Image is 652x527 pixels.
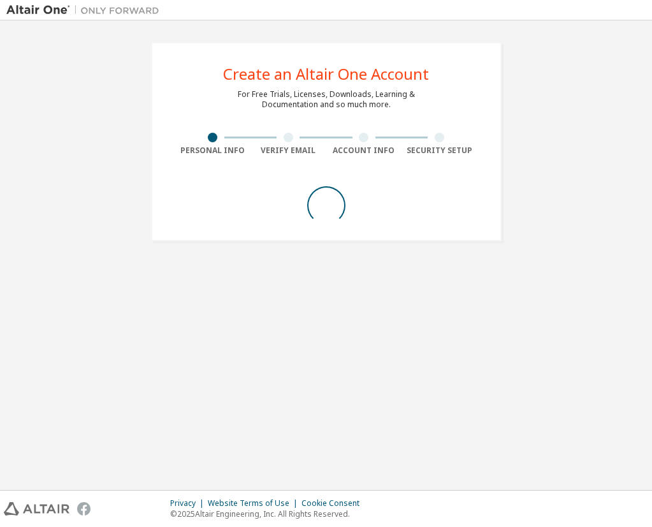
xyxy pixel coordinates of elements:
[208,498,301,508] div: Website Terms of Use
[223,66,429,82] div: Create an Altair One Account
[4,502,69,516] img: altair_logo.svg
[175,145,251,156] div: Personal Info
[238,89,415,110] div: For Free Trials, Licenses, Downloads, Learning & Documentation and so much more.
[170,508,367,519] p: © 2025 Altair Engineering, Inc. All Rights Reserved.
[250,145,326,156] div: Verify Email
[77,502,91,516] img: facebook.svg
[6,4,166,17] img: Altair One
[301,498,367,508] div: Cookie Consent
[326,145,402,156] div: Account Info
[170,498,208,508] div: Privacy
[402,145,477,156] div: Security Setup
